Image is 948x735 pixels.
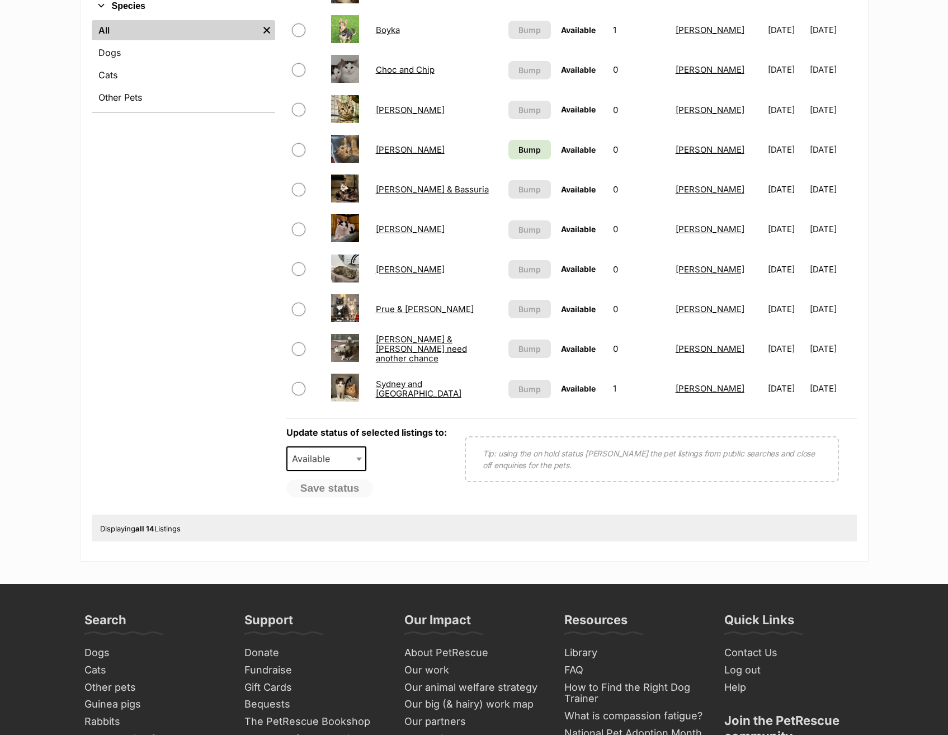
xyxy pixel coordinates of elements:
[84,612,126,634] h3: Search
[376,105,445,115] a: [PERSON_NAME]
[676,264,744,275] a: [PERSON_NAME]
[518,24,541,36] span: Bump
[240,662,389,679] a: Fundraise
[80,713,229,731] a: Rabbits
[810,329,855,368] td: [DATE]
[561,105,596,114] span: Available
[676,25,744,35] a: [PERSON_NAME]
[518,263,541,275] span: Bump
[561,25,596,35] span: Available
[508,101,551,119] button: Bump
[258,20,275,40] a: Remove filter
[560,708,709,725] a: What is compassion fatigue?
[518,144,541,156] span: Bump
[560,679,709,708] a: How to Find the Right Dog Trainer
[609,91,669,129] td: 0
[810,250,855,289] td: [DATE]
[763,250,809,289] td: [DATE]
[561,224,596,234] span: Available
[810,91,855,129] td: [DATE]
[763,290,809,328] td: [DATE]
[676,224,744,234] a: [PERSON_NAME]
[609,250,669,289] td: 0
[376,264,445,275] a: [PERSON_NAME]
[763,369,809,408] td: [DATE]
[80,696,229,713] a: Guinea pigs
[518,343,541,355] span: Bump
[518,303,541,315] span: Bump
[561,304,596,314] span: Available
[287,451,341,467] span: Available
[100,524,181,533] span: Displaying Listings
[286,427,447,438] label: Update status of selected listings to:
[560,644,709,662] a: Library
[676,144,744,155] a: [PERSON_NAME]
[286,479,374,497] button: Save status
[92,87,275,107] a: Other Pets
[609,170,669,209] td: 0
[376,224,445,234] a: [PERSON_NAME]
[240,679,389,696] a: Gift Cards
[135,524,154,533] strong: all 14
[810,170,855,209] td: [DATE]
[508,340,551,358] button: Bump
[676,184,744,195] a: [PERSON_NAME]
[518,224,541,235] span: Bump
[763,210,809,248] td: [DATE]
[810,130,855,169] td: [DATE]
[80,662,229,679] a: Cats
[508,300,551,318] button: Bump
[763,50,809,89] td: [DATE]
[80,679,229,696] a: Other pets
[810,290,855,328] td: [DATE]
[676,105,744,115] a: [PERSON_NAME]
[810,210,855,248] td: [DATE]
[763,11,809,49] td: [DATE]
[720,662,869,679] a: Log out
[80,644,229,662] a: Dogs
[609,130,669,169] td: 0
[508,220,551,239] button: Bump
[508,260,551,279] button: Bump
[763,329,809,368] td: [DATE]
[508,140,551,159] a: Bump
[609,50,669,89] td: 0
[376,379,461,399] a: Sydney and [GEOGRAPHIC_DATA]
[560,662,709,679] a: FAQ
[561,145,596,154] span: Available
[240,713,389,731] a: The PetRescue Bookshop
[609,290,669,328] td: 0
[400,644,549,662] a: About PetRescue
[376,144,445,155] a: [PERSON_NAME]
[508,21,551,39] button: Bump
[763,170,809,209] td: [DATE]
[609,11,669,49] td: 1
[376,304,474,314] a: Prue & [PERSON_NAME]
[561,384,596,393] span: Available
[400,662,549,679] a: Our work
[518,64,541,76] span: Bump
[810,369,855,408] td: [DATE]
[508,380,551,398] button: Bump
[331,175,359,202] img: Julie & Bassuria
[763,130,809,169] td: [DATE]
[400,713,549,731] a: Our partners
[376,64,435,75] a: Choc and Chip
[724,612,794,634] h3: Quick Links
[609,369,669,408] td: 1
[518,183,541,195] span: Bump
[400,696,549,713] a: Our big (& hairy) work map
[810,50,855,89] td: [DATE]
[92,43,275,63] a: Dogs
[720,679,869,696] a: Help
[561,344,596,354] span: Available
[400,679,549,696] a: Our animal welfare strategy
[240,644,389,662] a: Donate
[518,104,541,116] span: Bump
[676,383,744,394] a: [PERSON_NAME]
[404,612,471,634] h3: Our Impact
[810,11,855,49] td: [DATE]
[376,334,467,364] a: [PERSON_NAME] & [PERSON_NAME] need another chance
[244,612,293,634] h3: Support
[676,64,744,75] a: [PERSON_NAME]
